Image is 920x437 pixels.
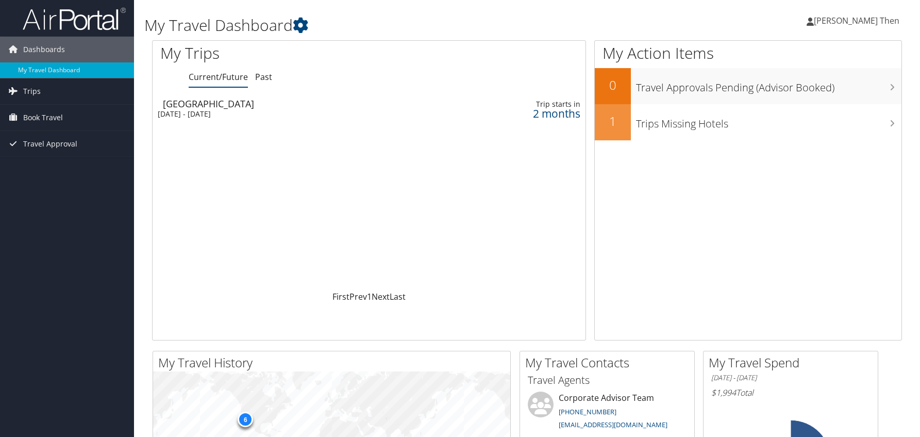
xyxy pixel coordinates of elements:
[711,387,870,398] h6: Total
[23,131,77,157] span: Travel Approval
[238,412,253,427] div: 6
[807,5,910,36] a: [PERSON_NAME] Then
[814,15,899,26] span: [PERSON_NAME] Then
[158,354,510,371] h2: My Travel History
[255,71,272,83] a: Past
[469,100,580,109] div: Trip starts in
[559,407,616,416] a: [PHONE_NUMBER]
[711,373,870,383] h6: [DATE] - [DATE]
[711,387,736,398] span: $1,994
[595,42,902,64] h1: My Action Items
[636,111,902,131] h3: Trips Missing Hotels
[23,78,41,104] span: Trips
[367,291,372,302] a: 1
[528,373,687,387] h3: Travel Agents
[160,42,397,64] h1: My Trips
[390,291,406,302] a: Last
[158,109,411,119] div: [DATE] - [DATE]
[595,104,902,140] a: 1Trips Missing Hotels
[23,105,63,131] span: Book Travel
[163,99,416,108] div: [GEOGRAPHIC_DATA]
[595,68,902,104] a: 0Travel Approvals Pending (Advisor Booked)
[372,291,390,302] a: Next
[559,420,667,429] a: [EMAIL_ADDRESS][DOMAIN_NAME]
[595,76,631,94] h2: 0
[144,14,655,36] h1: My Travel Dashboard
[709,354,878,371] h2: My Travel Spend
[469,109,580,118] div: 2 months
[525,354,694,371] h2: My Travel Contacts
[189,71,248,83] a: Current/Future
[636,75,902,95] h3: Travel Approvals Pending (Advisor Booked)
[332,291,349,302] a: First
[595,112,631,130] h2: 1
[523,392,692,434] li: Corporate Advisor Team
[349,291,367,302] a: Prev
[23,37,65,62] span: Dashboards
[23,7,126,31] img: airportal-logo.png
